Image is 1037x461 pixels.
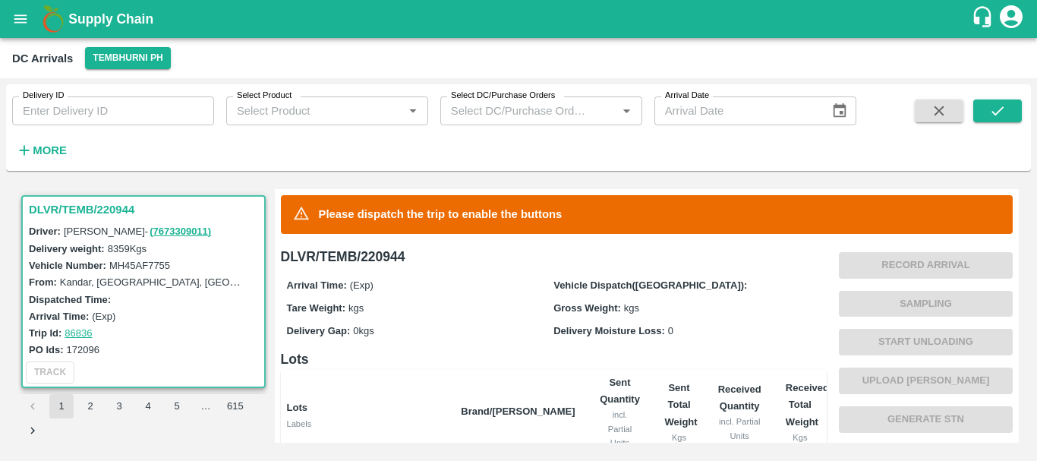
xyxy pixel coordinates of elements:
input: Enter Delivery ID [12,96,214,125]
button: Go to page 5 [165,394,189,418]
span: [PERSON_NAME] - [64,226,213,237]
label: 8359 Kgs [108,243,147,254]
label: Trip Id: [29,327,61,339]
div: incl. Partial Units [600,408,641,450]
h6: DLVR/TEMB/220944 [281,246,827,267]
button: Select DC [85,47,170,69]
b: Sent Total Weight [665,382,698,428]
p: Please dispatch the trip to enable the buttons [319,206,563,223]
b: Supply Chain [68,11,153,27]
div: account of current user [998,3,1025,35]
label: Select Product [237,90,292,102]
span: kgs [348,302,364,314]
label: Driver: [29,226,61,237]
label: PO Ids: [29,344,64,355]
span: 0 kgs [353,325,374,336]
button: Open [403,101,423,121]
label: Delivery weight: [29,243,105,254]
input: Arrival Date [654,96,820,125]
button: More [12,137,71,163]
button: Open [616,101,636,121]
b: Received Total Weight [786,382,829,428]
span: (Exp) [350,279,374,291]
a: 86836 [65,327,92,339]
label: Vehicle Number: [29,260,106,271]
button: page 1 [49,394,74,418]
button: Go to page 615 [222,394,248,418]
a: (7673309011) [150,226,211,237]
strong: More [33,144,67,156]
button: Go to page 2 [78,394,102,418]
div: … [194,399,218,414]
label: Select DC/Purchase Orders [451,90,555,102]
label: Vehicle Dispatch([GEOGRAPHIC_DATA]): [553,279,747,291]
button: Go to page 3 [107,394,131,418]
label: (Exp) [92,311,115,322]
b: Received Quantity [718,384,761,412]
label: Arrival Date [665,90,709,102]
button: open drawer [3,2,38,36]
div: Kgs [786,431,815,444]
div: DC Arrivals [12,49,73,68]
img: logo [38,4,68,34]
div: Kgs [665,431,694,444]
b: Lots [287,402,307,413]
label: Delivery Moisture Loss: [553,325,665,336]
label: Gross Weight: [553,302,621,314]
h3: DLVR/TEMB/220944 [29,200,263,219]
span: kgs [624,302,639,314]
label: Arrival Time: [29,311,89,322]
label: Kandar, [GEOGRAPHIC_DATA], [GEOGRAPHIC_DATA], [GEOGRAPHIC_DATA], [GEOGRAPHIC_DATA] [60,276,524,288]
button: Choose date [825,96,854,125]
div: customer-support [971,5,998,33]
label: Delivery ID [23,90,64,102]
button: Go to page 4 [136,394,160,418]
div: incl. Partial Units [718,415,761,443]
h6: Lots [281,349,827,370]
label: Dispatched Time: [29,294,111,305]
label: MH45AF7755 [109,260,170,271]
b: Brand/[PERSON_NAME] [461,406,575,417]
div: Labels [287,417,449,431]
label: Delivery Gap: [287,325,351,336]
span: 0 [668,325,673,336]
label: Tare Weight: [287,302,346,314]
nav: pagination navigation [18,394,269,443]
a: Supply Chain [68,8,971,30]
input: Select Product [231,101,399,121]
label: From: [29,276,57,288]
button: Go to next page [20,418,45,443]
b: Sent Quantity [600,377,640,405]
label: Arrival Time: [287,279,347,291]
input: Select DC/Purchase Orders [445,101,593,121]
label: 172096 [67,344,99,355]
